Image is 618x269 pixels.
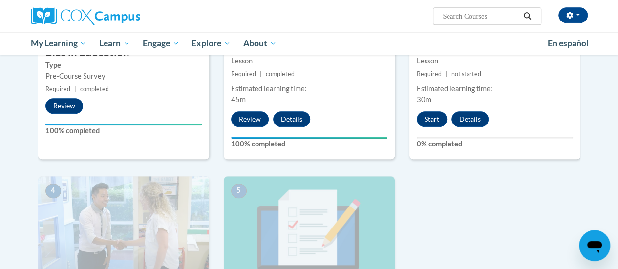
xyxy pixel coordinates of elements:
[30,38,86,49] span: My Learning
[231,184,247,198] span: 5
[243,38,277,49] span: About
[231,95,246,103] span: 45m
[541,33,595,54] a: En español
[99,38,130,49] span: Learn
[451,70,481,78] span: not started
[136,32,186,55] a: Engage
[74,85,76,93] span: |
[417,83,573,94] div: Estimated learning time:
[558,7,588,23] button: Account Settings
[80,85,109,93] span: completed
[417,56,573,66] div: Lesson
[23,32,595,55] div: Main menu
[579,230,610,261] iframe: Button to launch messaging window
[231,137,387,139] div: Your progress
[446,70,448,78] span: |
[185,32,237,55] a: Explore
[24,32,93,55] a: My Learning
[442,10,520,22] input: Search Courses
[31,7,140,25] img: Cox Campus
[260,70,262,78] span: |
[45,85,70,93] span: Required
[45,71,202,82] div: Pre-Course Survey
[417,111,447,127] button: Start
[417,139,573,149] label: 0% completed
[231,111,269,127] button: Review
[548,38,589,48] span: En español
[31,7,207,25] a: Cox Campus
[231,83,387,94] div: Estimated learning time:
[273,111,310,127] button: Details
[266,70,295,78] span: completed
[45,98,83,114] button: Review
[45,124,202,125] div: Your progress
[520,10,534,22] button: Search
[45,125,202,136] label: 100% completed
[231,56,387,66] div: Lesson
[143,38,179,49] span: Engage
[451,111,489,127] button: Details
[237,32,283,55] a: About
[231,70,256,78] span: Required
[192,38,231,49] span: Explore
[45,184,61,198] span: 4
[417,95,431,103] span: 30m
[45,60,202,71] label: Type
[417,70,442,78] span: Required
[231,139,387,149] label: 100% completed
[93,32,136,55] a: Learn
